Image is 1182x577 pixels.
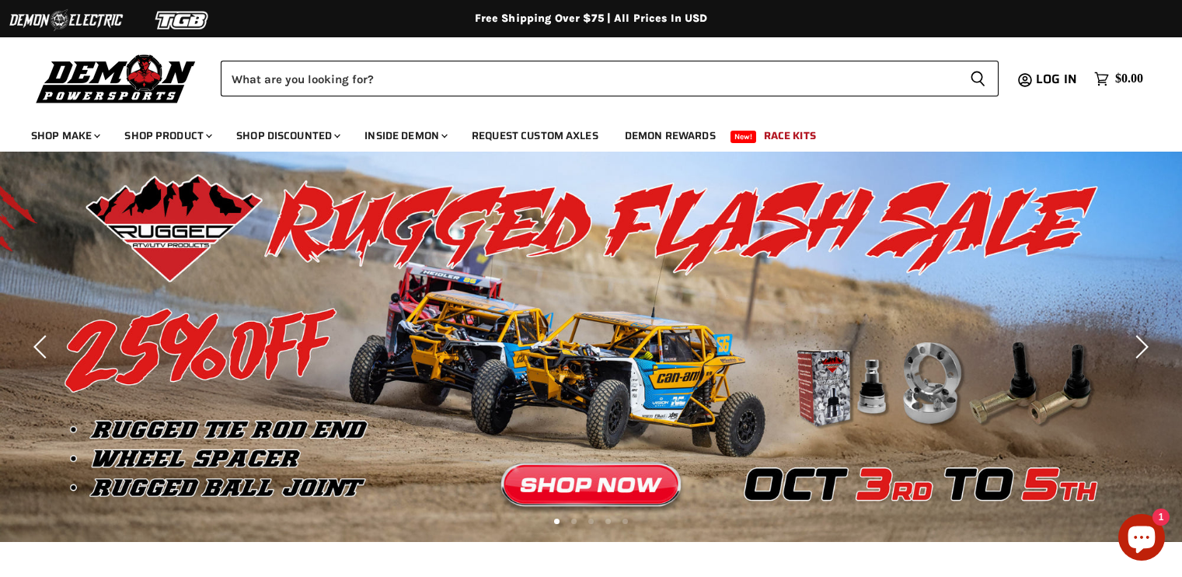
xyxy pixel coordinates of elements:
a: Shop Make [19,120,110,152]
a: Log in [1029,72,1086,86]
form: Product [221,61,999,96]
button: Previous [27,331,58,362]
img: Demon Powersports [31,51,201,106]
li: Page dot 4 [605,519,611,524]
ul: Main menu [19,114,1139,152]
button: Search [957,61,999,96]
a: Demon Rewards [613,120,727,152]
li: Page dot 3 [588,519,594,524]
img: Demon Electric Logo 2 [8,5,124,35]
a: Inside Demon [353,120,457,152]
span: New! [730,131,757,143]
li: Page dot 2 [571,519,577,524]
inbox-online-store-chat: Shopify online store chat [1114,514,1170,565]
a: $0.00 [1086,68,1151,90]
span: $0.00 [1115,72,1143,86]
a: Shop Discounted [225,120,350,152]
a: Shop Product [113,120,221,152]
a: Race Kits [752,120,828,152]
li: Page dot 1 [554,519,560,524]
span: Log in [1036,69,1077,89]
img: TGB Logo 2 [124,5,241,35]
button: Next [1124,331,1155,362]
input: Search [221,61,957,96]
a: Request Custom Axles [460,120,610,152]
li: Page dot 5 [622,519,628,524]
